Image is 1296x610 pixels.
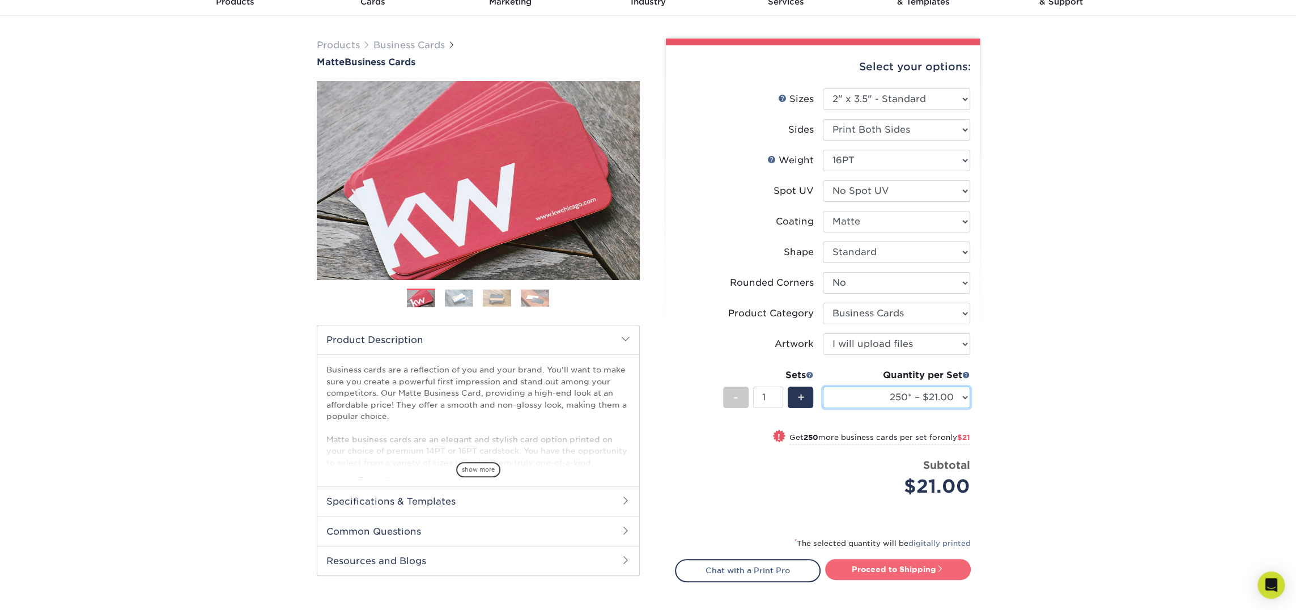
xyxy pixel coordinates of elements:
[825,559,971,579] a: Proceed to Shipping
[483,289,511,307] img: Business Cards 03
[794,539,971,548] small: The selected quantity will be
[908,539,971,548] a: digitally printed
[775,337,814,351] div: Artwork
[373,40,445,50] a: Business Cards
[767,154,814,167] div: Weight
[730,276,814,290] div: Rounded Corners
[957,433,970,442] span: $21
[1257,571,1285,599] div: Open Intercom Messenger
[407,285,435,313] img: Business Cards 01
[317,325,639,354] h2: Product Description
[823,368,970,382] div: Quantity per Set
[784,245,814,259] div: Shape
[776,215,814,228] div: Coating
[456,462,500,477] span: show more
[788,123,814,137] div: Sides
[723,368,814,382] div: Sets
[728,307,814,320] div: Product Category
[733,389,738,406] span: -
[317,57,640,67] h1: Business Cards
[326,364,630,526] p: Business cards are a reflection of you and your brand. You'll want to make sure you create a powe...
[521,289,549,307] img: Business Cards 04
[317,546,639,575] h2: Resources and Blogs
[774,184,814,198] div: Spot UV
[317,57,345,67] span: Matte
[923,459,970,471] strong: Subtotal
[317,57,640,67] a: MatteBusiness Cards
[445,289,473,307] img: Business Cards 02
[778,92,814,106] div: Sizes
[675,45,971,88] div: Select your options:
[789,433,970,444] small: Get more business cards per set for
[317,19,640,342] img: Matte 01
[317,486,639,516] h2: Specifications & Templates
[831,473,970,500] div: $21.00
[777,431,780,443] span: !
[804,433,818,442] strong: 250
[675,559,821,582] a: Chat with a Print Pro
[317,516,639,546] h2: Common Questions
[317,40,360,50] a: Products
[797,389,804,406] span: +
[941,433,970,442] span: only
